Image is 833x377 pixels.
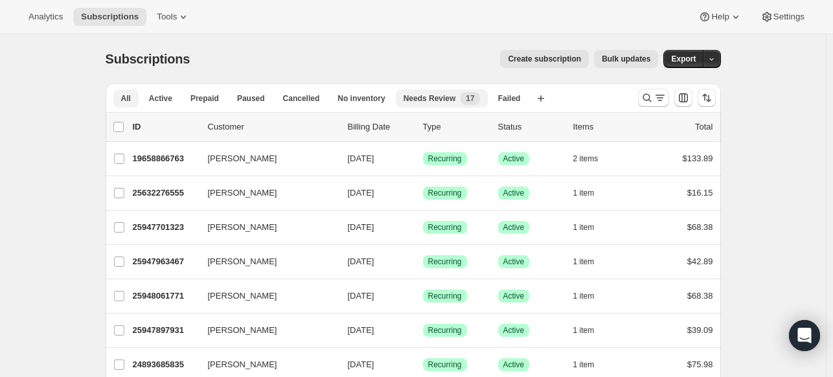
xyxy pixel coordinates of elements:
[208,120,337,133] p: Customer
[149,8,198,26] button: Tools
[208,152,277,165] span: [PERSON_NAME]
[508,54,581,64] span: Create subscription
[683,154,713,163] span: $133.89
[573,257,595,267] span: 1 item
[348,154,374,163] span: [DATE]
[149,93,172,104] span: Active
[121,93,131,104] span: All
[133,150,713,168] div: 19658866763[PERSON_NAME][DATE]SuccessRecurringSuccessActive2 items$133.89
[157,12,177,22] span: Tools
[428,222,462,233] span: Recurring
[573,287,609,305] button: 1 item
[348,222,374,232] span: [DATE]
[690,8,749,26] button: Help
[695,120,713,133] p: Total
[573,188,595,198] span: 1 item
[638,89,669,107] button: Search and filter results
[573,360,595,370] span: 1 item
[773,12,804,22] span: Settings
[687,188,713,198] span: $16.15
[428,257,462,267] span: Recurring
[208,324,277,337] span: [PERSON_NAME]
[348,325,374,335] span: [DATE]
[133,120,198,133] p: ID
[500,50,589,68] button: Create subscription
[133,358,198,371] p: 24893685835
[503,257,525,267] span: Active
[133,290,198,303] p: 25948061771
[573,291,595,301] span: 1 item
[200,354,330,375] button: [PERSON_NAME]
[466,93,474,104] span: 17
[531,89,551,108] button: Create new view
[674,89,692,107] button: Customize table column order and visibility
[348,291,374,301] span: [DATE]
[133,253,713,271] div: 25947963467[PERSON_NAME][DATE]SuccessRecurringSuccessActive1 item$42.89
[687,257,713,266] span: $42.89
[208,187,277,200] span: [PERSON_NAME]
[503,291,525,301] span: Active
[687,291,713,301] span: $68.38
[200,217,330,238] button: [PERSON_NAME]
[498,120,563,133] p: Status
[348,188,374,198] span: [DATE]
[573,120,638,133] div: Items
[190,93,219,104] span: Prepaid
[503,360,525,370] span: Active
[573,218,609,236] button: 1 item
[573,321,609,339] button: 1 item
[208,221,277,234] span: [PERSON_NAME]
[594,50,658,68] button: Bulk updates
[200,251,330,272] button: [PERSON_NAME]
[573,253,609,271] button: 1 item
[423,120,488,133] div: Type
[348,360,374,369] span: [DATE]
[200,320,330,341] button: [PERSON_NAME]
[428,360,462,370] span: Recurring
[573,184,609,202] button: 1 item
[503,188,525,198] span: Active
[671,54,696,64] span: Export
[200,286,330,306] button: [PERSON_NAME]
[133,187,198,200] p: 25632276555
[498,93,521,104] span: Failed
[283,93,320,104] span: Cancelled
[200,148,330,169] button: [PERSON_NAME]
[687,222,713,232] span: $68.38
[573,325,595,336] span: 1 item
[208,358,277,371] span: [PERSON_NAME]
[133,324,198,337] p: 25947897931
[503,325,525,336] span: Active
[133,321,713,339] div: 25947897931[PERSON_NAME][DATE]SuccessRecurringSuccessActive1 item$39.09
[237,93,265,104] span: Paused
[200,183,330,203] button: [PERSON_NAME]
[404,93,456,104] span: Needs Review
[663,50,703,68] button: Export
[133,221,198,234] p: 25947701323
[503,222,525,233] span: Active
[428,291,462,301] span: Recurring
[208,290,277,303] span: [PERSON_NAME]
[753,8,812,26] button: Settings
[698,89,716,107] button: Sort the results
[337,93,385,104] span: No inventory
[789,320,820,351] div: Open Intercom Messenger
[573,356,609,374] button: 1 item
[133,255,198,268] p: 25947963467
[133,120,713,133] div: IDCustomerBilling DateTypeStatusItemsTotal
[133,184,713,202] div: 25632276555[PERSON_NAME][DATE]SuccessRecurringSuccessActive1 item$16.15
[573,150,613,168] button: 2 items
[133,152,198,165] p: 19658866763
[503,154,525,164] span: Active
[133,356,713,374] div: 24893685835[PERSON_NAME][DATE]SuccessRecurringSuccessActive1 item$75.98
[133,287,713,305] div: 25948061771[PERSON_NAME][DATE]SuccessRecurringSuccessActive1 item$68.38
[73,8,146,26] button: Subscriptions
[29,12,63,22] span: Analytics
[106,52,190,66] span: Subscriptions
[428,154,462,164] span: Recurring
[711,12,729,22] span: Help
[573,154,599,164] span: 2 items
[133,218,713,236] div: 25947701323[PERSON_NAME][DATE]SuccessRecurringSuccessActive1 item$68.38
[428,188,462,198] span: Recurring
[428,325,462,336] span: Recurring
